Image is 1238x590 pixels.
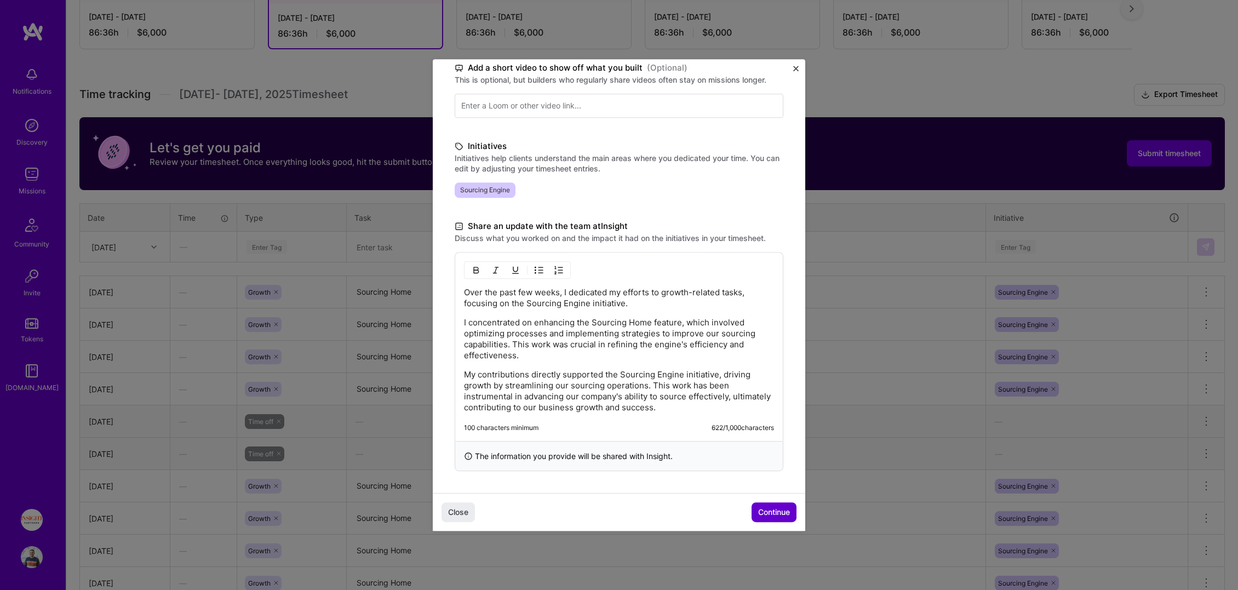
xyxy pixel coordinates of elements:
label: This is optional, but builders who regularly share videos often stay on missions longer. [455,75,783,85]
img: Underline [511,266,520,274]
label: Initiatives help clients understand the main areas where you dedicated your time. You can edit by... [455,153,783,174]
div: 100 characters minimum [464,423,538,432]
label: Discuss what you worked on and the impact it had on the initiatives in your timesheet. [455,233,783,243]
div: 622 / 1,000 characters [712,423,774,432]
span: Sourcing Engine [455,182,515,198]
input: Enter a Loom or other video link... [455,94,783,118]
span: Continue [758,507,790,518]
button: Continue [752,502,796,522]
div: The information you provide will be shared with Insight . [455,441,783,471]
i: icon InfoBlack [464,450,473,462]
p: I concentrated on enhancing the Sourcing Home feature, which involved optimizing processes and im... [464,317,774,361]
i: icon TagBlack [455,140,463,152]
i: icon DocumentBlack [455,220,463,232]
p: Over the past few weeks, I dedicated my efforts to growth-related tasks, focusing on the Sourcing... [464,287,774,309]
img: Divider [527,264,528,277]
img: OL [554,266,563,274]
img: Bold [472,266,480,274]
span: Close [448,507,468,518]
label: Share an update with the team at Insight [455,220,783,233]
img: UL [535,266,543,274]
label: Add a short video to show off what you built [455,61,783,75]
button: Close [442,502,475,522]
label: Initiatives [455,140,783,153]
span: (Optional) [647,61,687,75]
i: icon TvBlack [455,61,463,74]
img: Italic [491,266,500,274]
button: Close [793,66,799,77]
p: My contributions directly supported the Sourcing Engine initiative, driving growth by streamlinin... [464,369,774,413]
